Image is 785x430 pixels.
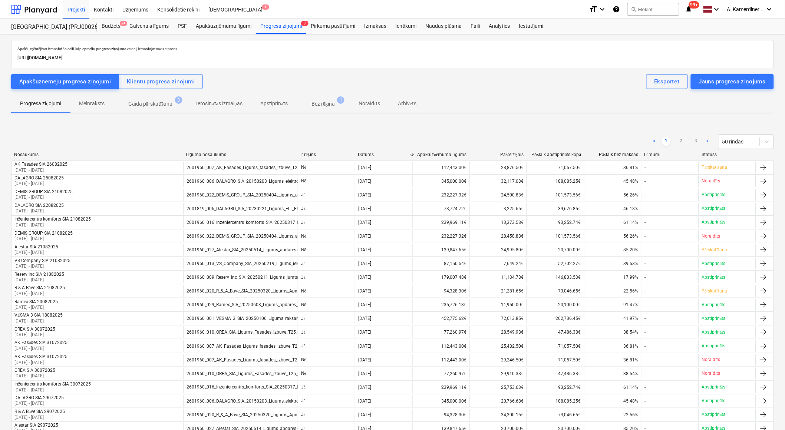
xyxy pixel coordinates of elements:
[469,258,527,269] div: 7,649.24€
[187,179,403,184] div: 2601960_006_DALAGRO_SIA_20150203_Ligums_elektroapgades_ieksejie_tikli_T25_2karta_30.01AK_KK1.pdf
[412,299,469,311] div: 235,726.13€
[702,192,726,198] p: Apstiprināts
[298,244,355,256] div: Nē
[14,373,55,379] p: [DATE] - [DATE]
[702,302,726,308] p: Apstiprināts
[79,100,105,107] p: Melnraksts
[256,19,306,34] a: Progresa ziņojumi3
[484,19,514,34] a: Analytics
[703,137,712,146] a: Next page
[650,137,659,146] a: Previous page
[623,330,638,335] span: 38.54%
[412,368,469,380] div: 77,260.97€
[412,203,469,215] div: 73,724.72€
[358,330,371,335] div: [DATE]
[14,332,55,338] p: [DATE] - [DATE]
[187,412,343,417] div: 2601960_020_R_&_A_Buve_SIA_20250320_Ligums_Apmetums_T25_2k_AK.pdf
[14,162,67,167] div: AK Fasādes SIA 26082025
[360,19,391,34] a: Izmaksas
[187,398,403,404] div: 2601960_006_DALAGRO_SIA_20150203_Ligums_elektroapgades_ieksejie_tikli_T25_2karta_30.01AK_KK1.pdf
[14,152,180,157] div: Nosaukums
[712,5,721,14] i: keyboard_arrow_down
[623,206,638,211] span: 46.18%
[623,275,638,280] span: 17.99%
[358,275,371,280] div: [DATE]
[748,394,785,430] iframe: Chat Widget
[391,19,421,34] div: Ienākumi
[358,357,371,363] div: [DATE]
[469,162,527,173] div: 28,876.50€
[527,326,584,338] div: 47,486.38€
[14,203,64,208] div: DALAGRO SIA 22082025
[14,345,67,352] p: [DATE] - [DATE]
[623,398,638,404] span: 45.48%
[527,395,584,407] div: 188,085.25€
[702,178,720,184] p: Noraidīts
[14,299,58,304] div: Ramex SIA 20082025
[412,162,469,173] div: 112,443.00€
[466,19,484,34] a: Faili
[14,400,64,407] p: [DATE] - [DATE]
[358,247,371,252] div: [DATE]
[527,230,584,242] div: 101,573.56€
[358,398,371,404] div: [DATE]
[469,312,527,324] div: 72,613.85€
[644,344,646,349] div: -
[358,288,371,294] div: [DATE]
[298,409,355,421] div: Jā
[14,291,65,297] p: [DATE] - [DATE]
[17,54,768,62] p: [URL][DOMAIN_NAME]
[623,179,638,184] span: 45.48%
[187,384,366,390] div: 2601960_016_Inzeniercentrs_komforts_SIA_20250317_Ligums_ventilācija_T25_2karta.pdf
[359,100,380,107] p: Noraidīts
[298,271,355,283] div: Jā
[662,137,671,146] a: Page 1 is your current page
[187,234,348,239] div: 2601960_022_DEMIS_GROUP_SIA_20250404_Ligums_apdares_darbi_T25_2k.pdf
[187,261,377,266] div: 2601960_013_VS_Company_SIA_20250219_Ligums_ieksejie_vajstravu_tikli_T25_2karta_AK.pdf
[298,162,355,173] div: Nē
[469,230,527,242] div: 28,458.88€
[14,258,70,263] div: VS Company SIA 21082025
[702,343,726,349] p: Apstiprināts
[702,357,720,363] p: Noraidīts
[298,326,355,338] div: Jā
[14,236,73,242] p: [DATE] - [DATE]
[589,5,598,14] i: format_size
[298,230,355,242] div: Nē
[358,220,371,225] div: [DATE]
[702,398,726,404] p: Apstiprināts
[472,152,524,158] div: Pašreizējais
[298,368,355,380] div: Nē
[11,23,88,31] div: [GEOGRAPHIC_DATA] (PRJ0002627, K-1 un K-2(2.kārta) 2601960
[20,100,61,107] p: Progresa ziņojumi
[298,312,355,324] div: Jā
[125,19,173,34] a: Galvenais līgums
[702,370,720,377] p: Noraidīts
[644,179,646,184] div: -
[699,77,766,86] div: Jauns progresa ziņojums
[412,285,469,297] div: 94,328.30€
[527,368,584,380] div: 47,486.38€
[14,272,64,277] div: Reserv Inc SIA 21082025
[14,263,70,269] p: [DATE] - [DATE]
[469,244,527,256] div: 24,995.80€
[644,288,646,294] div: -
[469,175,527,187] div: 32,117.03€
[298,340,355,352] div: Jā
[358,371,371,376] div: [DATE]
[306,19,360,34] div: Pirkuma pasūtījumi
[654,77,680,86] div: Eksportēt
[415,152,467,158] div: Apakšuzņēmuma līgums
[301,152,352,158] div: Ir rēķins
[527,203,584,215] div: 39,676.85€
[631,6,637,12] span: search
[412,354,469,366] div: 112,443.00€
[469,285,527,297] div: 21,281.65€
[298,395,355,407] div: Jā
[412,312,469,324] div: 452,775.62€
[298,216,355,228] div: Jā
[527,340,584,352] div: 71,057.50€
[119,74,203,89] button: Klientu progresa ziņojumi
